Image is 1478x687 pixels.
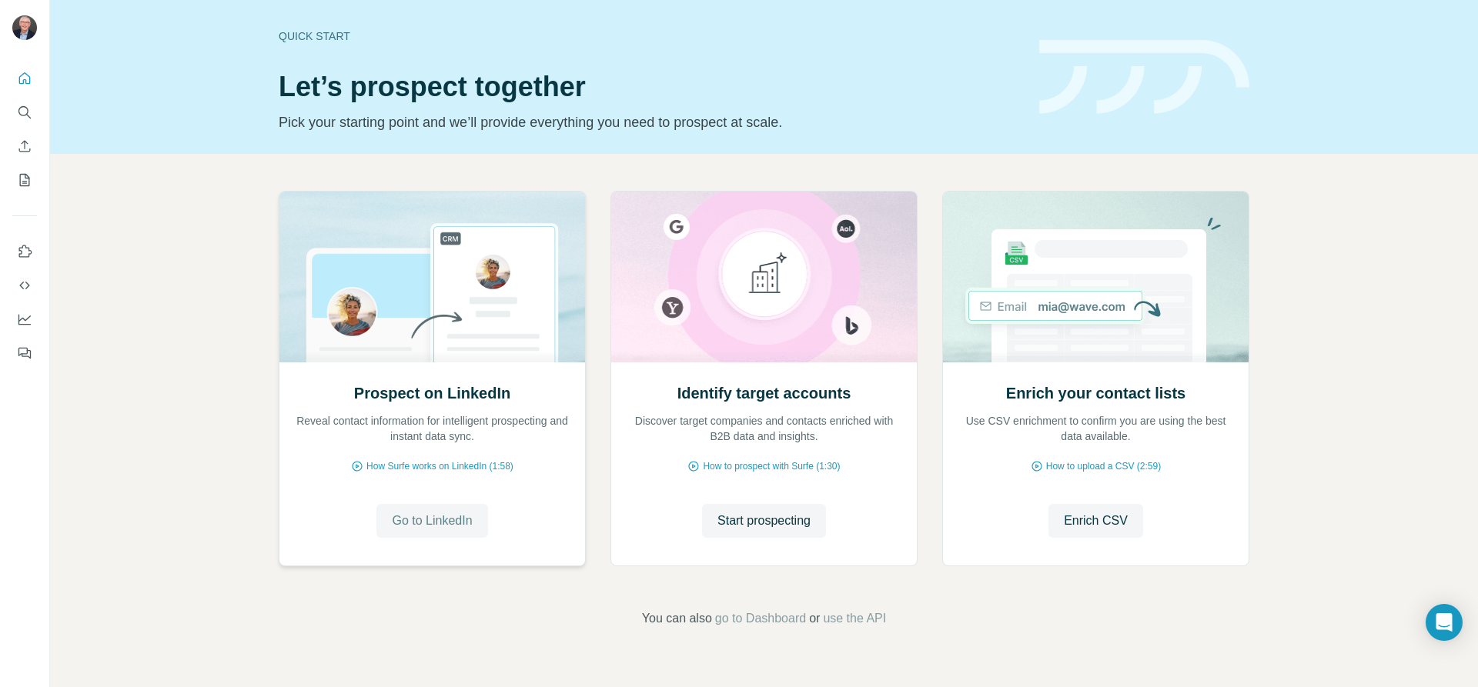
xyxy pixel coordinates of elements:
button: Start prospecting [702,504,826,538]
p: Pick your starting point and we’ll provide everything you need to prospect at scale. [279,112,1021,133]
span: How to prospect with Surfe (1:30) [703,459,840,473]
button: My lists [12,166,37,194]
img: banner [1039,40,1249,115]
img: Prospect on LinkedIn [279,192,586,362]
div: Open Intercom Messenger [1426,604,1463,641]
span: How to upload a CSV (2:59) [1046,459,1161,473]
button: Use Surfe API [12,272,37,299]
p: Reveal contact information for intelligent prospecting and instant data sync. [295,413,570,444]
button: Use Surfe on LinkedIn [12,238,37,265]
button: go to Dashboard [715,609,806,628]
button: Go to LinkedIn [376,504,487,538]
button: Enrich CSV [1048,504,1143,538]
span: Start prospecting [717,512,811,530]
h2: Enrich your contact lists [1006,382,1185,404]
h2: Identify target accounts [677,382,851,404]
p: Use CSV enrichment to confirm you are using the best data available. [958,413,1233,444]
button: Quick start [12,65,37,92]
button: use the API [823,609,886,628]
h1: Let’s prospect together [279,72,1021,102]
button: Dashboard [12,305,37,333]
span: How Surfe works on LinkedIn (1:58) [366,459,513,473]
span: Go to LinkedIn [392,512,472,530]
button: Enrich CSV [12,132,37,160]
img: Avatar [12,15,37,40]
button: Feedback [12,339,37,367]
button: Search [12,98,37,126]
span: Enrich CSV [1064,512,1128,530]
img: Identify target accounts [610,192,918,362]
h2: Prospect on LinkedIn [354,382,510,404]
img: Enrich your contact lists [942,192,1249,362]
span: or [809,609,820,628]
p: Discover target companies and contacts enriched with B2B data and insights. [627,413,901,444]
div: Quick start [279,28,1021,44]
span: You can also [642,609,712,628]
